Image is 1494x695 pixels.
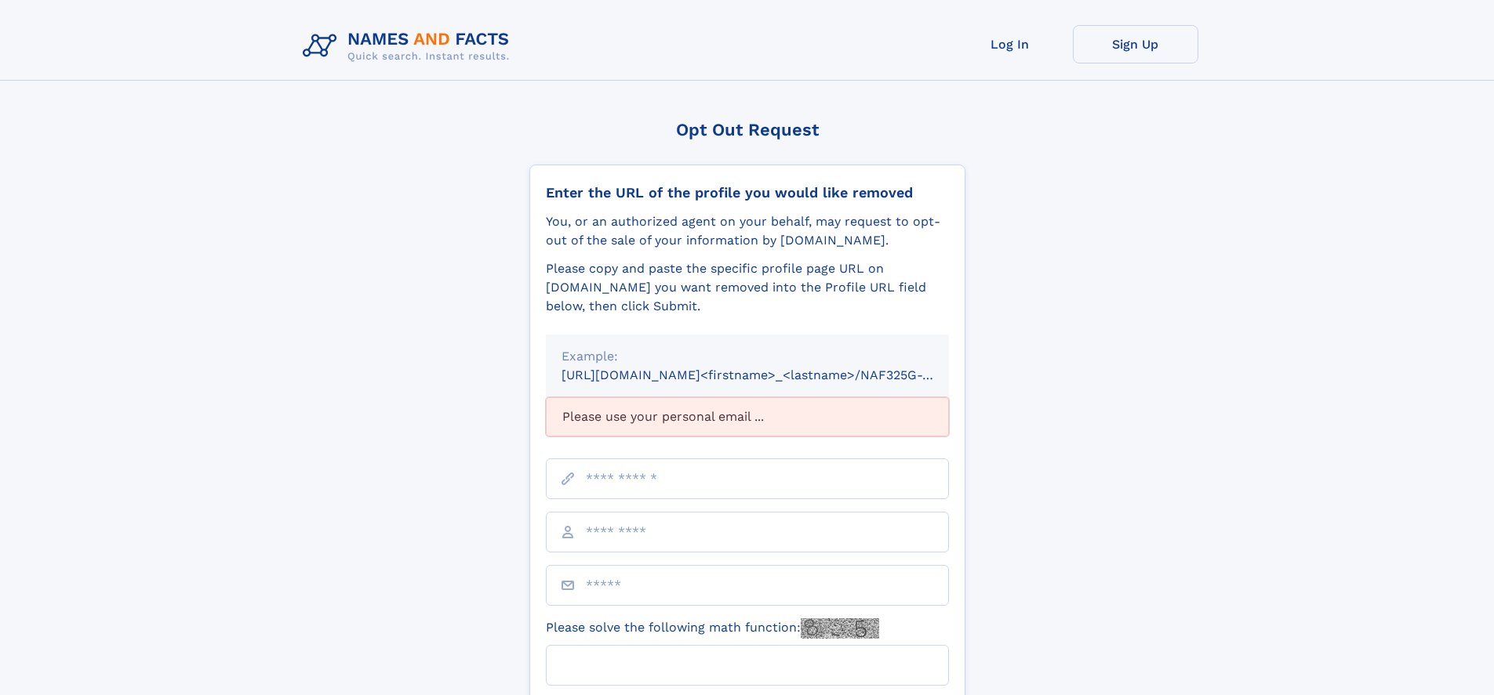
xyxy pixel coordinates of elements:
div: Please use your personal email ... [546,397,949,436]
img: Logo Names and Facts [296,25,522,67]
div: Example: [562,347,933,366]
a: Sign Up [1073,25,1198,63]
div: Please copy and paste the specific profile page URL on [DOMAIN_NAME] you want removed into the Pr... [546,259,949,316]
div: Opt Out Request [529,120,965,139]
div: You, or an authorized agent on your behalf, may request to opt-out of the sale of your informatio... [546,212,949,250]
div: Enter the URL of the profile you would like removed [546,184,949,201]
a: Log In [947,25,1073,63]
label: Please solve the following math function: [546,618,879,639]
small: [URL][DOMAIN_NAME]<firstname>_<lastname>/NAF325G-xxxxxxxx [562,367,979,382]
